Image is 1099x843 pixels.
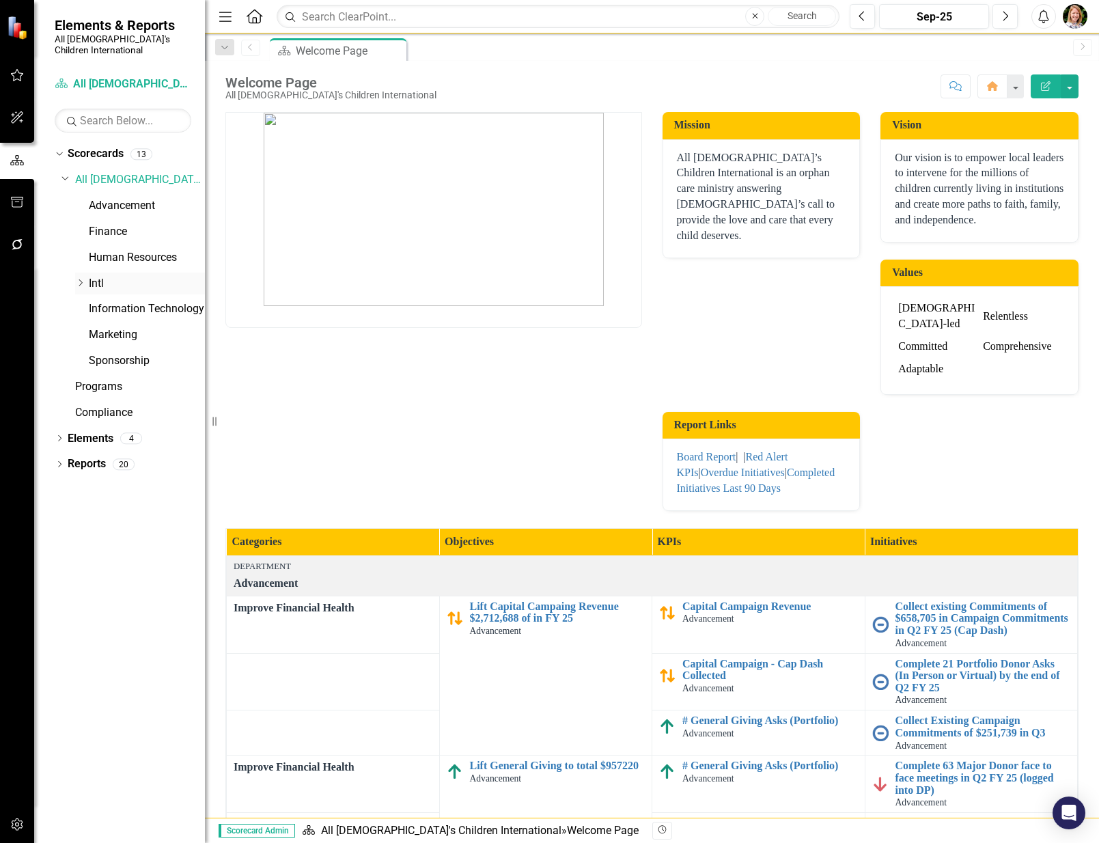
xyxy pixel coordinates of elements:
[447,764,463,780] img: Above Target
[872,674,889,690] img: No Information
[89,224,205,240] a: Finance
[68,146,124,162] a: Scorecards
[89,353,205,369] a: Sponsorship
[895,658,1071,694] a: Complete 21 Portfolio Donor Asks (In Person or Virtual) by the end of Q2 FY 25
[296,42,403,59] div: Welcome Page
[567,824,639,837] div: Welcome Page
[865,596,1078,653] td: Double-Click to Edit Right Click for Context Menu
[865,653,1078,710] td: Double-Click to Edit Right Click for Context Menu
[75,405,205,421] a: Compliance
[225,90,436,100] div: All [DEMOGRAPHIC_DATA]'s Children International
[659,667,676,684] img: Caution
[652,596,865,653] td: Double-Click to Edit Right Click for Context Menu
[113,458,135,470] div: 20
[55,109,191,133] input: Search Below...
[470,760,645,772] a: Lift General Giving to total $957220
[470,626,522,636] span: Advancement
[895,760,1071,796] a: Complete 63 Major Donor face to face meetings in Q2 FY 25 (logged into DP)
[872,616,889,633] img: No Information
[979,297,1064,335] td: Relentless
[234,577,298,589] span: Advancement
[55,17,191,33] span: Elements & Reports
[682,817,858,829] a: $ General Giving
[879,4,989,29] button: Sep-25
[1053,797,1085,829] div: Open Intercom Messenger
[895,715,1071,738] a: Collect Existing Campaign Commitments of $251,739 in Q3
[682,715,858,727] a: # General Giving Asks (Portfolio)
[227,596,440,653] td: Double-Click to Edit
[768,7,836,26] button: Search
[895,741,947,751] span: Advancement
[302,823,642,839] div: »
[895,600,1071,637] a: Collect existing Commitments of $658,705 in Campaign Commitments in Q2 FY 25 (Cap Dash)
[895,695,947,705] span: Advancement
[447,610,463,626] img: Caution
[652,653,865,710] td: Double-Click to Edit Right Click for Context Menu
[89,276,205,292] a: Intl
[55,33,191,56] small: All [DEMOGRAPHIC_DATA]'s Children International
[55,77,191,92] a: All [DEMOGRAPHIC_DATA]'s Children International
[659,719,676,735] img: Above Target
[895,150,1064,228] p: Our vision is to empower local leaders to intervene for the millions of children currently living...
[470,773,522,784] span: Advancement
[865,756,1078,813] td: Double-Click to Edit Right Click for Context Menu
[234,600,432,616] span: Improve Financial Health
[701,467,785,478] a: Overdue Initiatives
[89,250,205,266] a: Human Resources
[219,824,295,838] span: Scorecard Admin
[865,710,1078,756] td: Double-Click to Edit Right Click for Context Menu
[120,432,142,444] div: 4
[439,596,652,756] td: Double-Click to Edit Right Click for Context Menu
[682,613,734,624] span: Advancement
[652,756,865,813] td: Double-Click to Edit Right Click for Context Menu
[895,297,979,335] td: [DEMOGRAPHIC_DATA]-led
[89,198,205,214] a: Advancement
[75,379,205,395] a: Programs
[682,658,858,682] a: Capital Campaign - Cap Dash Collected
[68,456,106,472] a: Reports
[682,600,858,613] a: Capital Campaign Revenue
[68,431,113,447] a: Elements
[682,773,734,784] span: Advancement
[227,756,440,813] td: Double-Click to Edit
[682,728,734,738] span: Advancement
[225,75,436,90] div: Welcome Page
[7,16,31,40] img: ClearPoint Strategy
[895,358,979,381] td: Adaptable
[788,10,817,21] span: Search
[89,327,205,343] a: Marketing
[677,150,846,244] p: All [DEMOGRAPHIC_DATA]’s Children International is an orphan care ministry answering [DEMOGRAPHIC...
[89,301,205,317] a: Information Technology
[895,797,947,807] span: Advancement
[872,776,889,792] img: Below Plan
[677,451,736,462] a: Board Report
[75,172,205,188] a: All [DEMOGRAPHIC_DATA]'s Children International
[674,419,854,431] h3: Report Links
[470,600,645,624] a: Lift Capital Campaing Revenue $2,712,688 of in FY 25
[652,710,865,756] td: Double-Click to Edit Right Click for Context Menu
[659,605,676,621] img: Caution
[234,760,432,775] span: Improve Financial Health
[674,119,854,131] h3: Mission
[895,335,979,358] td: Committed
[659,764,676,780] img: Above Target
[884,9,984,25] div: Sep-25
[321,824,561,837] a: All [DEMOGRAPHIC_DATA]'s Children International
[892,119,1072,131] h3: Vision
[872,725,889,741] img: No Information
[979,335,1064,358] td: Comprehensive
[277,5,839,29] input: Search ClearPoint...
[677,450,846,497] p: | | | |
[130,148,152,160] div: 13
[895,638,947,648] span: Advancement
[682,760,858,772] a: # General Giving Asks (Portfolio)
[892,266,1072,279] h3: Values
[1063,4,1087,29] img: Kiersten Luginbill
[234,560,1070,572] div: Department
[682,683,734,693] span: Advancement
